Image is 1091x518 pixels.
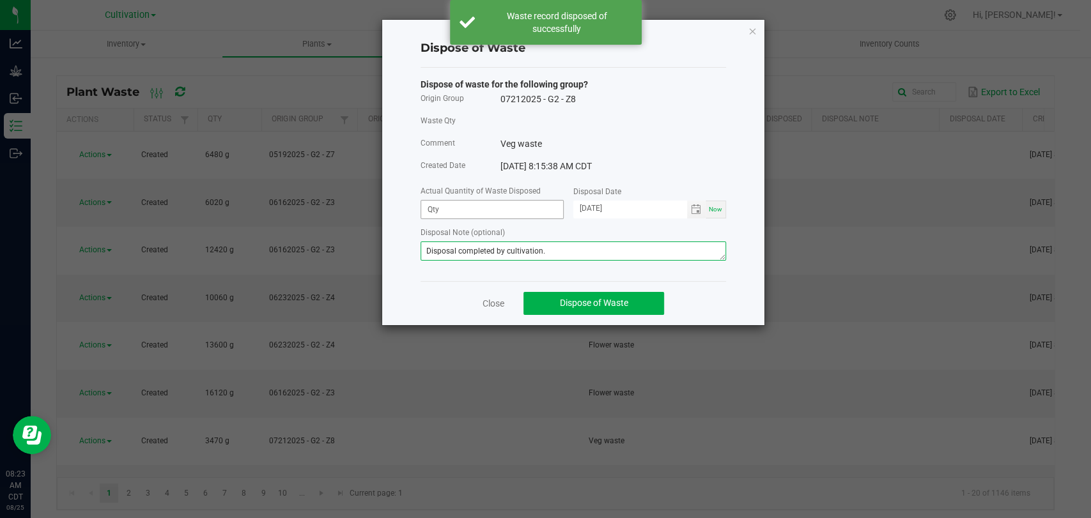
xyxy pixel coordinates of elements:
[421,79,588,89] strong: Dispose of waste for the following group?
[421,201,563,218] input: Qty
[709,206,722,213] span: Now
[500,160,592,173] div: [DATE] 8:15:38 AM CDT
[421,227,505,238] label: Disposal Note (optional)
[500,93,576,106] div: 07212025 - G2 - Z8
[573,186,621,197] label: Disposal Date
[421,137,455,149] label: Comment
[483,297,504,310] a: Close
[421,185,541,197] label: Actual Quantity of Waste Disposed
[421,93,464,104] label: Origin Group
[421,115,456,126] label: Waste Qty
[421,40,726,57] h4: Dispose of Waste
[500,137,542,151] div: Veg waste
[687,201,706,218] span: Toggle calendar
[421,160,465,171] label: Created Date
[560,298,628,308] span: Dispose of Waste
[523,292,664,315] button: Dispose of Waste
[13,416,51,454] iframe: Resource center
[482,10,632,35] div: Waste record disposed of successfully
[573,201,687,217] input: Date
